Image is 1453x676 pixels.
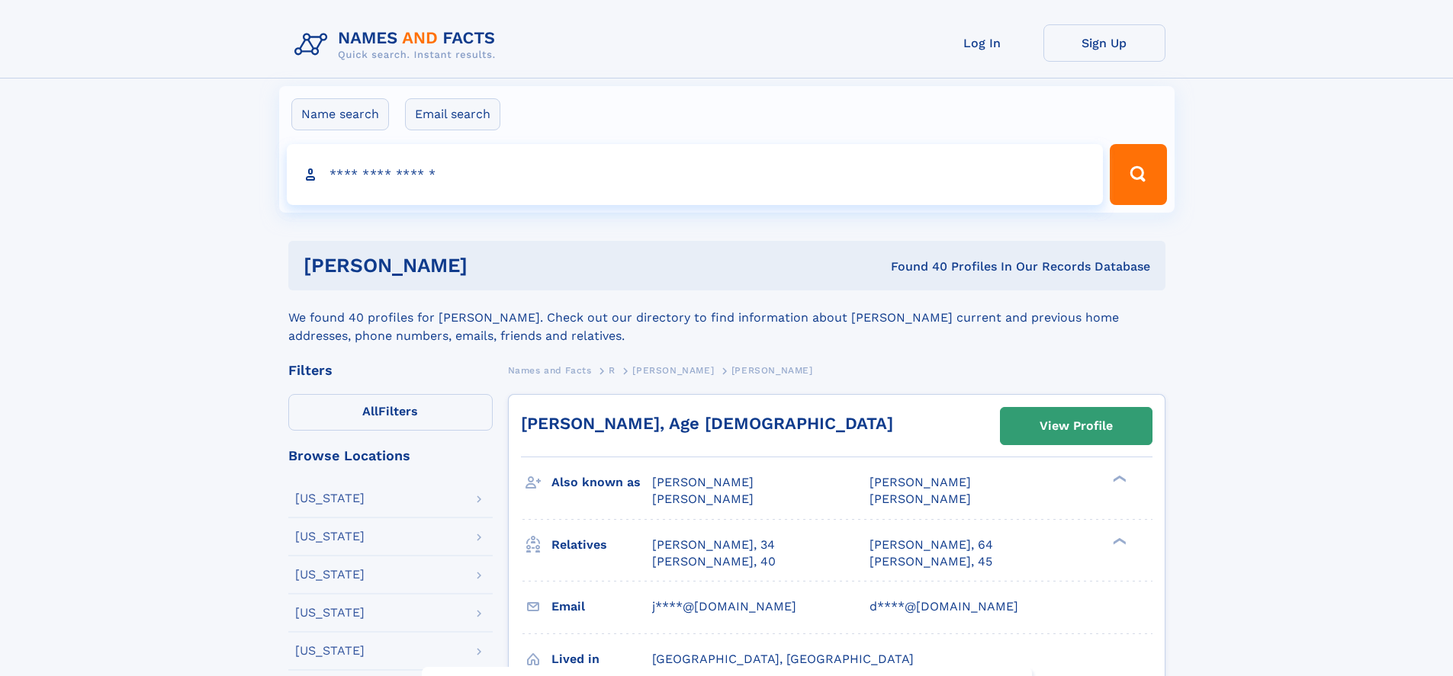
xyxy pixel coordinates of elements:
[609,360,616,380] a: R
[679,258,1150,275] div: Found 40 Profiles In Our Records Database
[1110,144,1166,205] button: Search Button
[288,394,493,431] label: Filters
[870,537,993,553] a: [PERSON_NAME], 64
[288,24,508,66] img: Logo Names and Facts
[288,290,1165,345] div: We found 40 profiles for [PERSON_NAME]. Check out our directory to find information about [PERSON...
[1109,474,1127,484] div: ❯
[291,98,389,130] label: Name search
[1001,408,1152,444] a: View Profile
[870,553,992,570] a: [PERSON_NAME], 45
[508,360,592,380] a: Names and Facts
[731,365,813,376] span: [PERSON_NAME]
[295,530,365,543] div: [US_STATE]
[652,537,775,553] a: [PERSON_NAME], 34
[287,144,1104,205] input: search input
[405,98,500,130] label: Email search
[551,532,652,558] h3: Relatives
[295,645,365,657] div: [US_STATE]
[1109,536,1127,546] div: ❯
[921,24,1043,62] a: Log In
[1040,408,1113,444] div: View Profile
[295,492,365,505] div: [US_STATE]
[288,449,493,463] div: Browse Locations
[652,553,776,570] a: [PERSON_NAME], 40
[609,365,616,376] span: R
[362,404,378,418] span: All
[652,475,754,489] span: [PERSON_NAME]
[870,492,971,506] span: [PERSON_NAME]
[521,414,893,433] a: [PERSON_NAME], Age [DEMOGRAPHIC_DATA]
[288,364,493,377] div: Filters
[652,492,754,506] span: [PERSON_NAME]
[551,594,652,620] h3: Email
[295,569,365,581] div: [US_STATE]
[652,652,914,666] span: [GEOGRAPHIC_DATA], [GEOGRAPHIC_DATA]
[632,360,714,380] a: [PERSON_NAME]
[632,365,714,376] span: [PERSON_NAME]
[304,256,680,275] h1: [PERSON_NAME]
[295,607,365,619] div: [US_STATE]
[551,469,652,495] h3: Also known as
[1043,24,1165,62] a: Sign Up
[551,646,652,672] h3: Lived in
[870,475,971,489] span: [PERSON_NAME]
